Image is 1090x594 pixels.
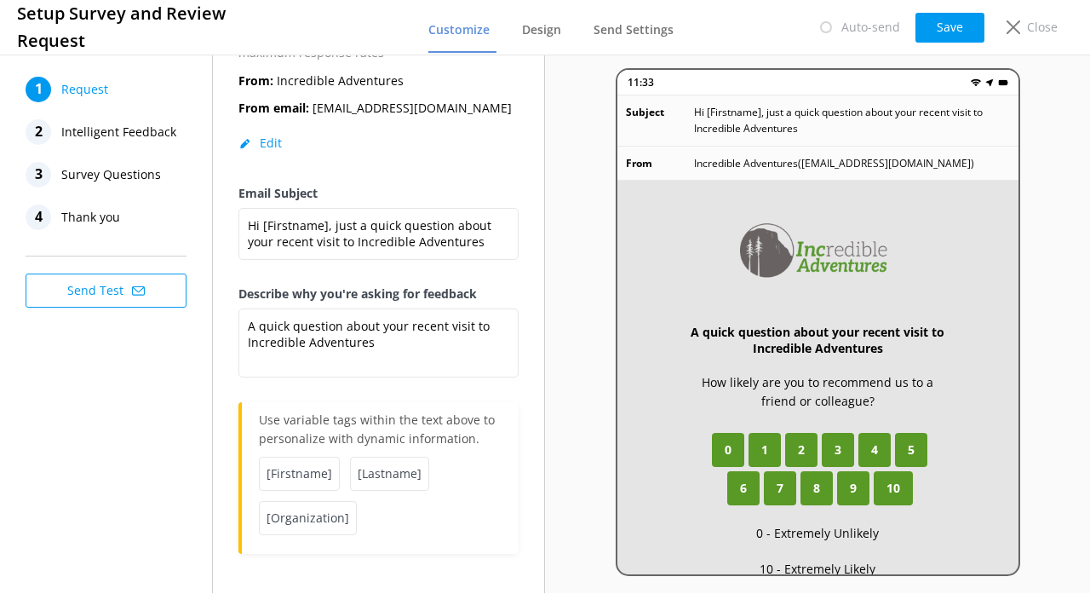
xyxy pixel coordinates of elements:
img: 834-1757102752.png [732,215,903,290]
button: Save [915,13,984,43]
span: Survey Questions [61,162,161,187]
span: 5 [908,441,915,459]
p: Incredible Adventures ( [EMAIL_ADDRESS][DOMAIN_NAME] ) [694,155,974,171]
label: Email Subject [238,184,519,203]
p: From [626,155,694,171]
span: 7 [777,479,783,498]
label: Describe why you're asking for feedback [238,285,519,303]
p: Use variable tags within the text above to personalize with dynamic information. [259,411,502,457]
span: Customize [428,21,490,38]
p: 10 - Extremely Likely [760,560,875,579]
span: [Organization] [259,501,357,535]
p: 0 - Extremely Unlikely [756,524,879,543]
span: Intelligent Feedback [61,119,176,145]
span: [Lastname] [350,457,429,491]
span: 9 [850,479,857,498]
img: wifi.png [971,78,981,88]
b: From: [238,72,273,89]
p: How likely are you to recommend us to a friend or colleague? [686,373,950,412]
div: 2 [26,119,51,145]
div: 1 [26,77,51,102]
span: Design [522,21,561,38]
div: 4 [26,205,51,230]
span: 4 [871,441,878,459]
h3: A quick question about your recent visit to Incredible Adventures [686,324,950,356]
span: Thank you [61,205,120,230]
p: Incredible Adventures [238,72,404,90]
p: [EMAIL_ADDRESS][DOMAIN_NAME] [238,99,512,118]
span: Request [61,77,108,102]
button: Send Test [26,274,186,308]
span: Send Settings [594,21,674,38]
p: Auto-send [841,18,900,37]
textarea: Hi [Firstname], just a quick question about your recent visit to Incredible Adventures [238,208,519,260]
span: [Firstname] [259,457,340,491]
span: 3 [835,441,841,459]
p: Subject [626,104,694,136]
span: 8 [813,479,820,498]
textarea: A quick question about your recent visit to Incredible Adventures [238,309,519,378]
img: battery.png [998,78,1008,88]
span: 6 [740,479,747,498]
span: 2 [798,441,805,459]
b: From email: [238,100,309,116]
span: 1 [761,441,768,459]
p: Close [1027,18,1058,37]
div: 3 [26,162,51,187]
span: 0 [725,441,731,459]
span: 10 [886,479,900,498]
p: 11:33 [628,74,654,90]
p: Hi [Firstname], just a quick question about your recent visit to Incredible Adventures [694,104,1010,136]
img: near-me.png [984,78,995,88]
button: Edit [238,135,282,152]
